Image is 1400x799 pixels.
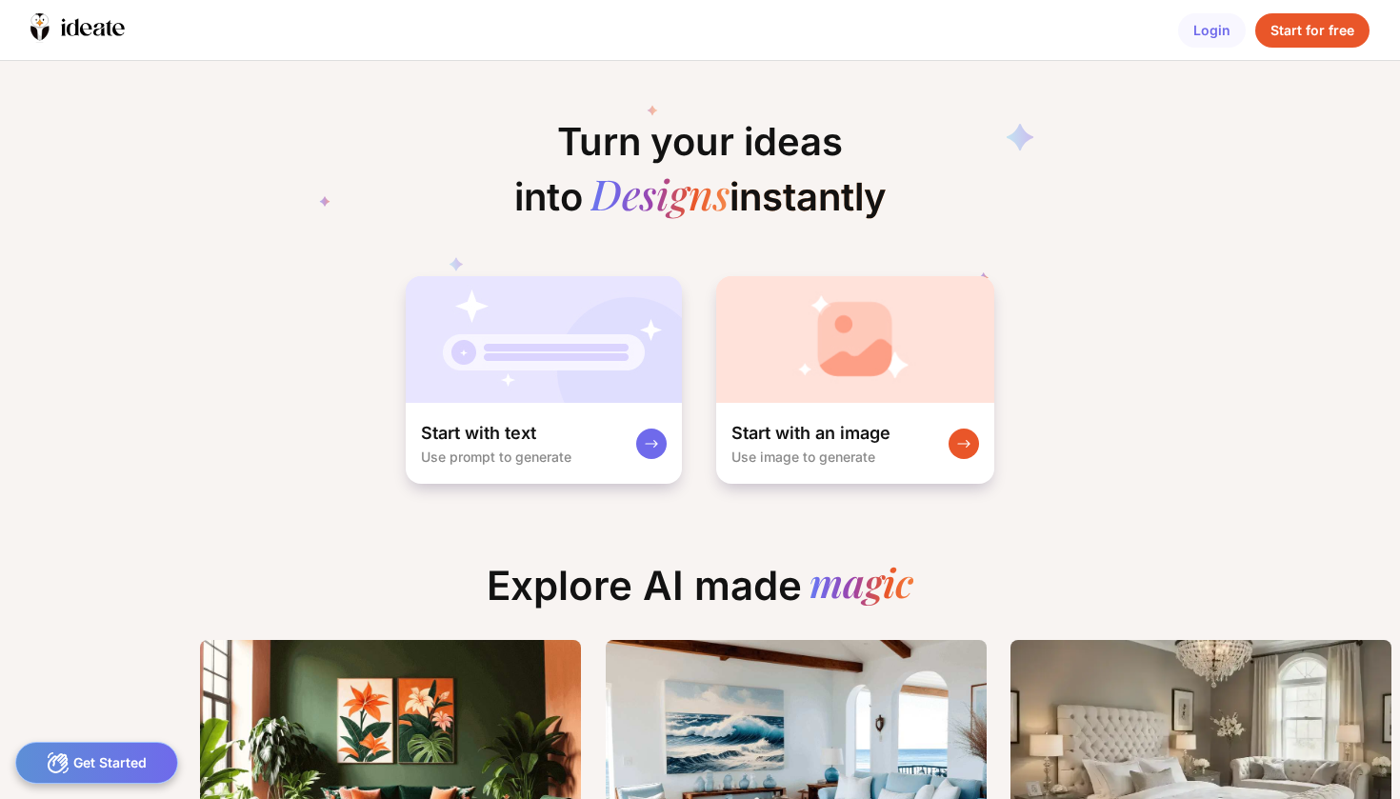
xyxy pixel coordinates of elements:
div: Get Started [15,742,178,784]
div: Login [1178,13,1246,48]
div: Explore AI made [471,562,929,625]
div: Start with text [421,422,536,445]
div: Use image to generate [731,449,875,465]
img: startWithTextCardBg.jpg [406,276,682,403]
div: Start for free [1255,13,1370,48]
img: startWithImageCardBg.jpg [716,276,994,403]
div: Use prompt to generate [421,449,571,465]
div: Start with an image [731,422,890,445]
div: magic [810,562,913,609]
